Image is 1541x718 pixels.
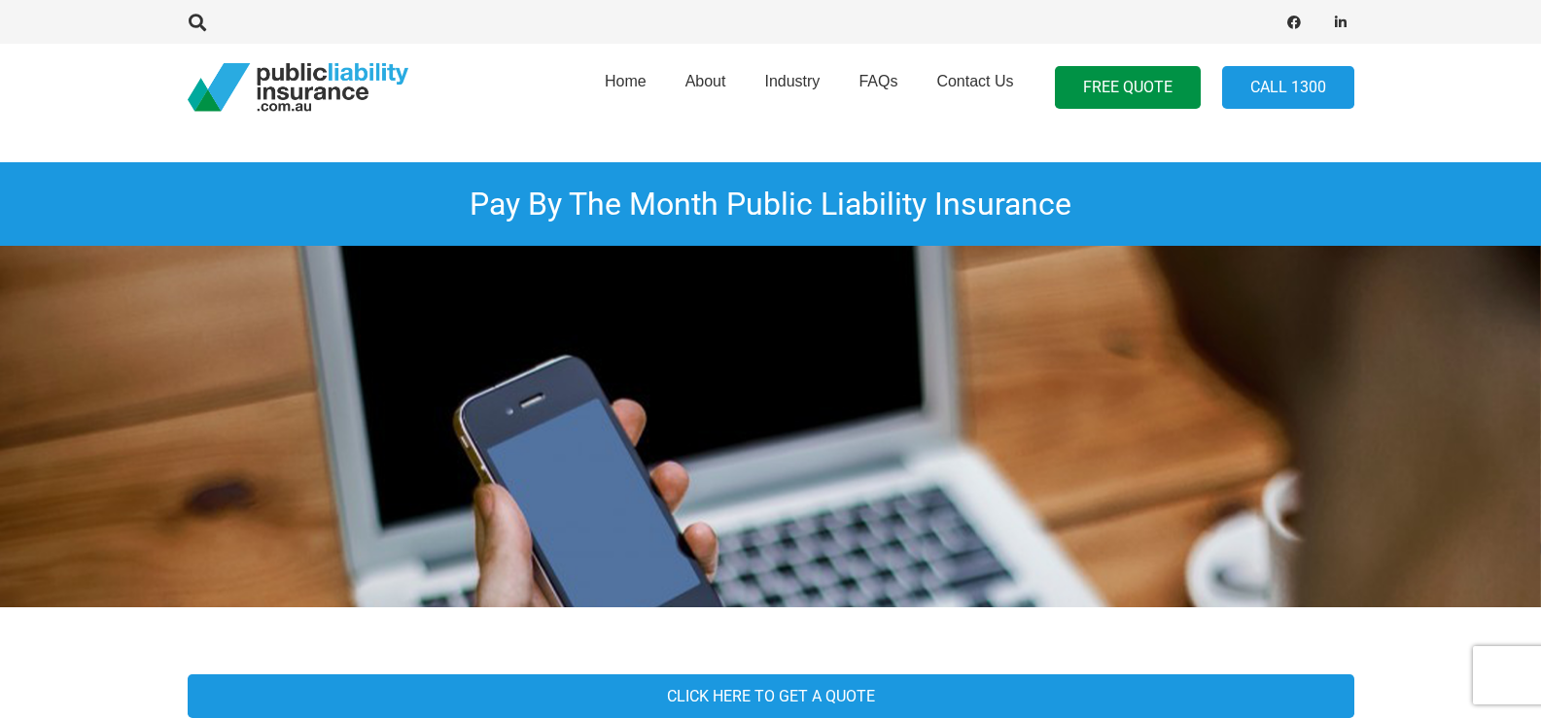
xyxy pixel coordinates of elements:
a: Call 1300 [1222,66,1354,110]
a: Search [179,14,218,31]
a: Facebook [1280,9,1308,36]
a: LinkedIn [1327,9,1354,36]
a: About [666,38,746,137]
span: FAQs [858,73,897,89]
span: Home [605,73,647,89]
span: About [685,73,726,89]
span: Industry [764,73,820,89]
a: FAQs [839,38,917,137]
a: FREE QUOTE [1055,66,1201,110]
a: Industry [745,38,839,137]
a: pli_logotransparent [188,63,408,112]
a: Contact Us [917,38,1033,137]
a: Home [585,38,666,137]
a: Click here to get a quote [188,674,1354,718]
span: Contact Us [936,73,1013,89]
